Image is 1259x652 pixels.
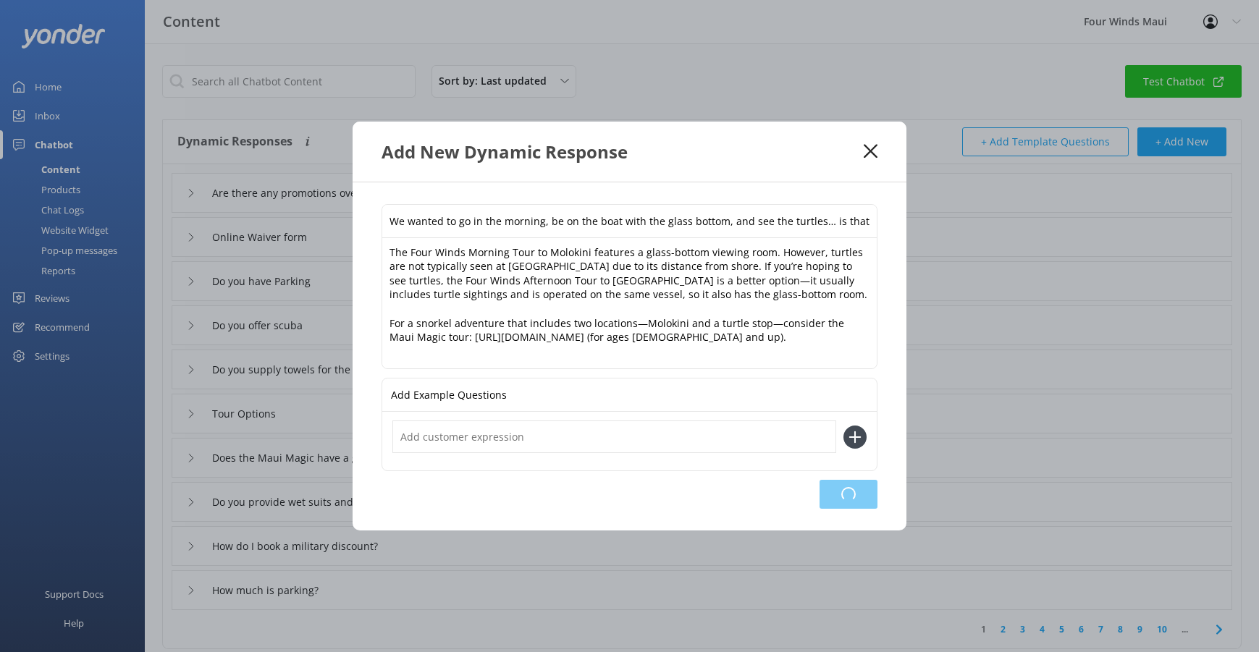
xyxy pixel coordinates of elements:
input: Type a new question... [382,205,877,237]
button: Close [864,144,877,158]
p: Add Example Questions [391,378,507,411]
textarea: The Four Winds Morning Tour to Molokini features a glass-bottom viewing room. However, turtles ar... [382,238,877,369]
input: Add customer expression [392,420,836,453]
div: Add New Dynamic Response [382,140,864,164]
